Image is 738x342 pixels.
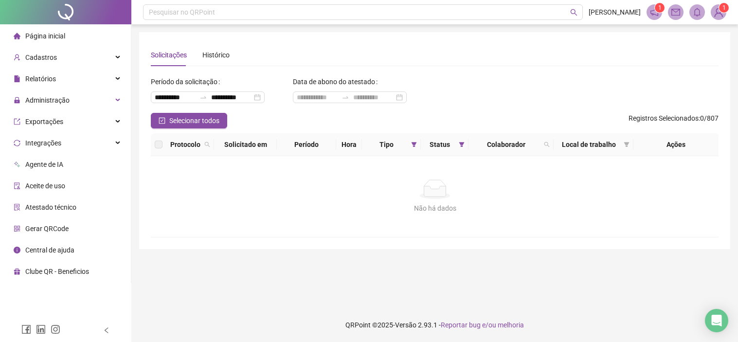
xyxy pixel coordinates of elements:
footer: QRPoint © 2025 - 2.93.1 - [131,308,738,342]
th: Solicitado em [214,133,277,156]
span: Versão [395,321,416,329]
span: bell [693,8,702,17]
span: Protocolo [170,139,200,150]
span: Integrações [25,139,61,147]
span: mail [671,8,680,17]
span: home [14,33,20,39]
span: filter [622,137,631,152]
div: Ações [637,139,715,150]
img: 83412 [711,5,726,19]
span: user-add [14,54,20,61]
span: Central de ajuda [25,246,74,254]
span: gift [14,268,20,275]
span: filter [624,142,630,147]
span: [PERSON_NAME] [589,7,641,18]
span: linkedin [36,324,46,334]
span: check-square [159,117,165,124]
div: Não há dados [162,203,707,214]
span: Tipo [366,139,407,150]
span: Selecionar todos [169,115,219,126]
th: Hora [336,133,362,156]
span: left [103,327,110,334]
span: Gerar QRCode [25,225,69,233]
span: filter [411,142,417,147]
span: to [199,93,207,101]
label: Período da solicitação [151,74,224,90]
span: search [570,9,577,16]
div: Histórico [202,50,230,60]
span: to [342,93,349,101]
span: instagram [51,324,60,334]
span: filter [409,137,419,152]
sup: 1 [655,3,665,13]
span: Página inicial [25,32,65,40]
button: Selecionar todos [151,113,227,128]
span: search [202,137,212,152]
div: Open Intercom Messenger [705,309,728,332]
span: Colaborador [472,139,540,150]
span: lock [14,97,20,104]
span: 1 [658,4,662,11]
span: Agente de IA [25,161,63,168]
span: export [14,118,20,125]
span: sync [14,140,20,146]
span: filter [457,137,467,152]
span: search [204,142,210,147]
span: swap-right [199,93,207,101]
span: info-circle [14,247,20,253]
span: Cadastros [25,54,57,61]
span: solution [14,204,20,211]
span: : 0 / 807 [629,113,719,128]
span: facebook [21,324,31,334]
span: file [14,75,20,82]
div: Solicitações [151,50,187,60]
span: search [542,137,552,152]
span: Clube QR - Beneficios [25,268,89,275]
span: audit [14,182,20,189]
span: Administração [25,96,70,104]
span: filter [459,142,465,147]
span: notification [650,8,659,17]
span: Exportações [25,118,63,126]
label: Data de abono do atestado [293,74,381,90]
span: Registros Selecionados [629,114,699,122]
span: Local de trabalho [558,139,619,150]
span: Status [425,139,455,150]
span: Reportar bug e/ou melhoria [441,321,524,329]
span: search [544,142,550,147]
span: qrcode [14,225,20,232]
sup: Atualize o seu contato no menu Meus Dados [719,3,729,13]
span: swap-right [342,93,349,101]
span: 1 [722,4,726,11]
span: Atestado técnico [25,203,76,211]
span: Relatórios [25,75,56,83]
th: Período [277,133,336,156]
span: Aceite de uso [25,182,65,190]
